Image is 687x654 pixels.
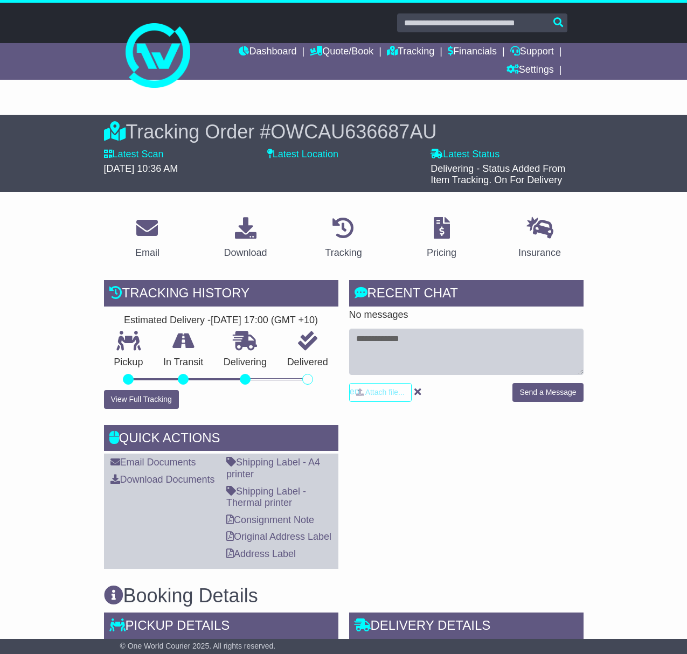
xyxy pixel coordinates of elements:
label: Latest Status [431,149,499,161]
a: Email Documents [110,457,196,468]
a: Settings [506,61,554,80]
p: Delivering [213,357,277,368]
label: Latest Scan [104,149,164,161]
div: Tracking [325,246,362,260]
div: Download [224,246,267,260]
a: Email [128,213,166,264]
p: No messages [349,309,584,321]
a: Insurance [511,213,568,264]
button: Send a Message [512,383,583,402]
a: Download [217,213,274,264]
p: In Transit [153,357,213,368]
div: Delivery Details [349,613,584,642]
div: Tracking history [104,280,338,309]
h3: Booking Details [104,585,584,607]
a: Address Label [226,548,296,559]
div: Estimated Delivery - [104,315,338,326]
div: Insurance [518,246,561,260]
a: Support [510,43,554,61]
a: Download Documents [110,474,215,485]
a: Pricing [420,213,463,264]
p: Delivered [277,357,338,368]
a: Consignment Note [226,514,314,525]
div: RECENT CHAT [349,280,584,309]
div: Quick Actions [104,425,338,454]
a: Shipping Label - Thermal printer [226,486,306,509]
a: Tracking [318,213,369,264]
span: Delivering - Status Added From Item Tracking. On For Delivery [431,163,565,186]
button: View Full Tracking [104,390,179,409]
p: Pickup [104,357,154,368]
div: Pickup Details [104,613,338,642]
div: [DATE] 17:00 (GMT +10) [211,315,318,326]
a: Quote/Book [310,43,373,61]
span: OWCAU636687AU [270,121,436,143]
span: [DATE] 10:36 AM [104,163,178,174]
div: Email [135,246,159,260]
a: Original Address Label [226,531,331,542]
label: Latest Location [267,149,338,161]
span: © One World Courier 2025. All rights reserved. [120,642,276,650]
div: Tracking Order # [104,120,584,143]
div: Pricing [427,246,456,260]
a: Dashboard [239,43,296,61]
a: Tracking [387,43,434,61]
a: Financials [448,43,497,61]
a: Shipping Label - A4 printer [226,457,320,479]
